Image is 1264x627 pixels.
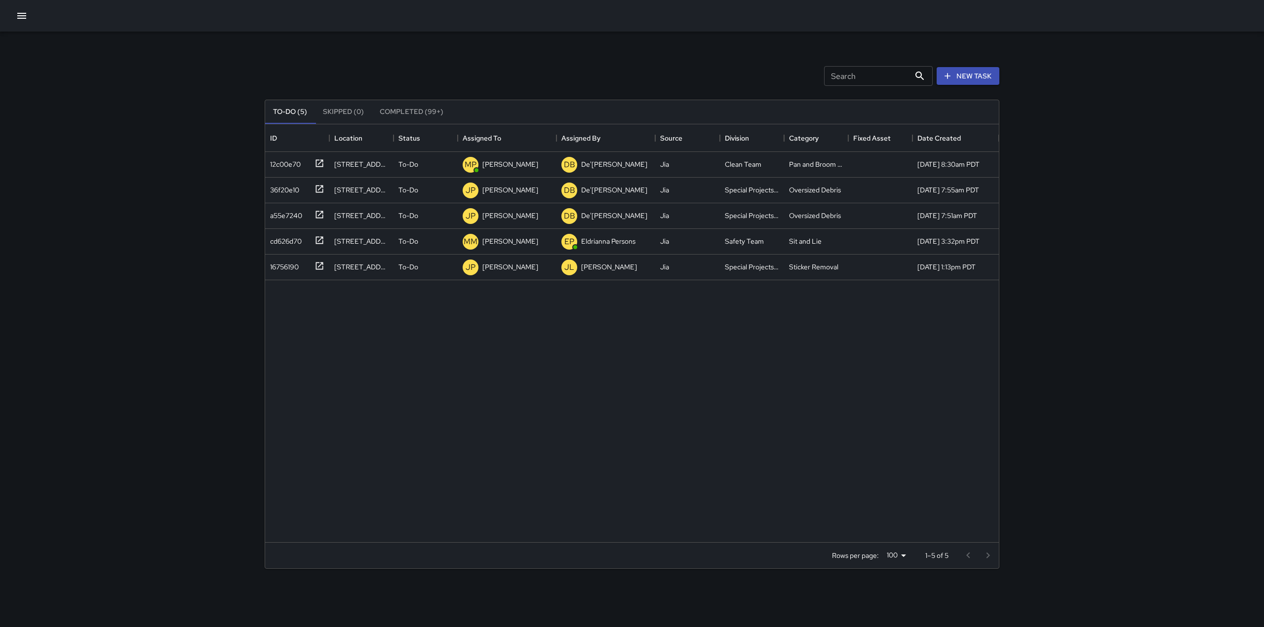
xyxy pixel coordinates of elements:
div: Category [789,124,819,152]
div: 16756190 [266,258,299,272]
p: [PERSON_NAME] [482,159,538,169]
div: ID [265,124,329,152]
div: Status [394,124,458,152]
div: ID [270,124,277,152]
div: a55e7240 [266,207,302,221]
div: Special Projects Team [725,262,779,272]
p: [PERSON_NAME] [581,262,637,272]
p: To-Do [398,185,418,195]
div: 12c00e70 [266,155,301,169]
p: JP [466,184,475,196]
div: Status [398,124,420,152]
p: DB [564,210,575,222]
p: [PERSON_NAME] [482,262,538,272]
div: 100 [883,548,909,562]
div: Jia [660,185,669,195]
div: 9/10/2025, 7:55am PDT [917,185,979,195]
p: De'[PERSON_NAME] [581,211,647,221]
button: To-Do (5) [265,100,315,124]
p: De'[PERSON_NAME] [581,185,647,195]
div: 9/9/2025, 3:32pm PDT [917,236,980,246]
div: Source [655,124,719,152]
div: 220 Sansome Street [334,211,389,221]
p: DB [564,184,575,196]
p: To-Do [398,262,418,272]
div: Oversized Debris [789,185,841,195]
p: [PERSON_NAME] [482,236,538,246]
div: Special Projects Team [725,185,779,195]
div: Date Created [917,124,961,152]
div: Safety Team [725,236,764,246]
div: Special Projects Team [725,211,779,221]
button: Skipped (0) [315,100,372,124]
div: Fixed Asset [848,124,912,152]
div: Pan and Broom Block Faces [789,159,843,169]
div: Jia [660,262,669,272]
p: MM [464,236,477,248]
p: [PERSON_NAME] [482,211,538,221]
p: To-Do [398,159,418,169]
div: 39 Sutter Street [334,185,389,195]
div: Jia [660,159,669,169]
p: EP [564,236,574,248]
div: Division [725,124,749,152]
div: 333 Market Street [334,236,389,246]
p: JP [466,261,475,273]
div: Sit and Lie [789,236,822,246]
p: Rows per page: [832,551,879,560]
div: cd626d70 [266,232,302,246]
div: Assigned To [463,124,501,152]
p: MP [465,159,476,171]
p: JP [466,210,475,222]
div: Jia [660,211,669,221]
div: Clean Team [725,159,761,169]
p: To-Do [398,211,418,221]
div: 150 Spear Street [334,159,389,169]
p: [PERSON_NAME] [482,185,538,195]
div: Jia [660,236,669,246]
p: JL [564,261,574,273]
div: Fixed Asset [853,124,891,152]
div: Date Created [912,124,999,152]
div: 36f20e10 [266,181,299,195]
button: New Task [937,67,999,85]
div: 9/10/2025, 7:51am PDT [917,211,977,221]
div: 22 Battery Street [334,262,389,272]
div: Division [720,124,784,152]
p: De'[PERSON_NAME] [581,159,647,169]
div: Sticker Removal [789,262,838,272]
div: Assigned By [561,124,600,152]
div: Assigned By [556,124,655,152]
p: Eldrianna Persons [581,236,635,246]
div: Oversized Debris [789,211,841,221]
p: To-Do [398,236,418,246]
div: 9/10/2025, 8:30am PDT [917,159,980,169]
div: Location [329,124,394,152]
div: Category [784,124,848,152]
div: Assigned To [458,124,556,152]
button: Completed (99+) [372,100,451,124]
div: Location [334,124,362,152]
div: 9/7/2025, 1:13pm PDT [917,262,976,272]
p: 1–5 of 5 [925,551,948,560]
p: DB [564,159,575,171]
div: Source [660,124,682,152]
